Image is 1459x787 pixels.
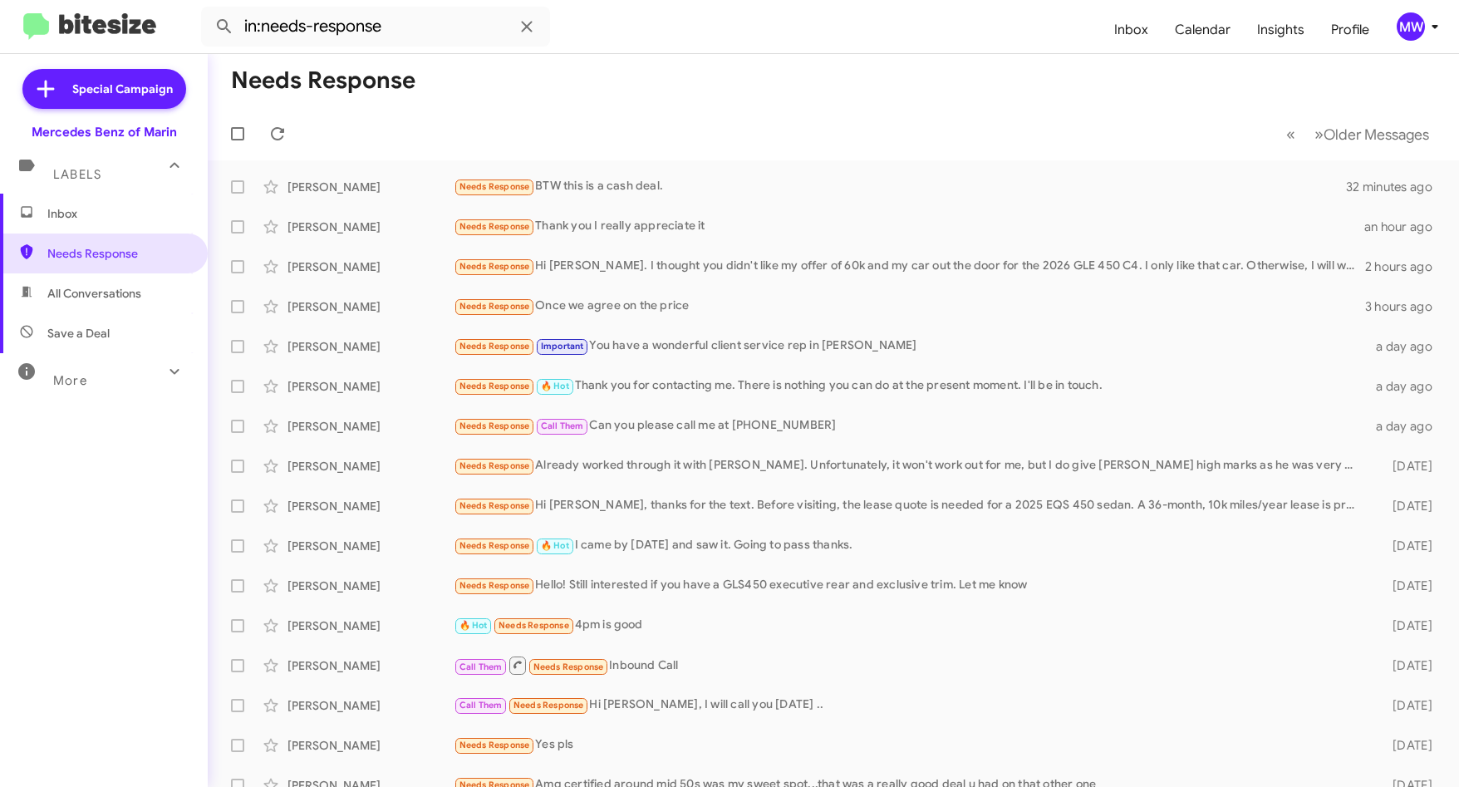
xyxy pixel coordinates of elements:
div: [DATE] [1368,617,1446,634]
span: Needs Response [459,460,530,471]
span: 🔥 Hot [541,540,569,551]
span: Needs Response [459,261,530,272]
span: 🔥 Hot [459,620,488,631]
div: [DATE] [1368,578,1446,594]
button: Previous [1276,117,1305,151]
span: Needs Response [459,181,530,192]
div: I came by [DATE] and saw it. Going to pass thanks. [454,536,1368,555]
span: Inbox [47,205,189,222]
div: [PERSON_NAME] [287,737,454,754]
div: Once we agree on the price [454,297,1365,316]
div: [PERSON_NAME] [287,219,454,235]
span: Needs Response [499,620,569,631]
span: Needs Response [513,700,584,711]
div: Thank you for contacting me. There is nothing you can do at the present moment. I'll be in touch. [454,376,1368,396]
div: Mercedes Benz of Marin [32,124,177,140]
div: [DATE] [1368,498,1446,514]
div: [PERSON_NAME] [287,617,454,634]
div: an hour ago [1364,219,1446,235]
span: Save a Deal [47,325,110,342]
span: « [1286,124,1295,145]
div: [PERSON_NAME] [287,338,454,355]
div: [PERSON_NAME] [287,578,454,594]
div: a day ago [1368,418,1446,435]
span: Call Them [459,700,503,711]
div: 3 hours ago [1365,298,1446,315]
div: [PERSON_NAME] [287,298,454,315]
input: Search [201,7,550,47]
div: [PERSON_NAME] [287,258,454,275]
div: [DATE] [1368,538,1446,554]
span: Needs Response [533,662,604,672]
span: » [1314,124,1324,145]
a: Insights [1244,6,1318,54]
span: Needs Response [459,580,530,591]
span: Needs Response [459,381,530,391]
span: Labels [53,167,101,182]
div: [PERSON_NAME] [287,538,454,554]
div: BTW this is a cash deal. [454,177,1346,196]
div: Hi [PERSON_NAME], thanks for the text. Before visiting, the lease quote is needed for a 2025 EQS ... [454,496,1368,515]
span: Needs Response [47,245,189,262]
div: [DATE] [1368,657,1446,674]
span: Special Campaign [72,81,173,97]
a: Inbox [1101,6,1162,54]
a: Calendar [1162,6,1244,54]
div: [DATE] [1368,697,1446,714]
div: [DATE] [1368,458,1446,475]
div: You have a wonderful client service rep in [PERSON_NAME] [454,337,1368,356]
span: Important [541,341,584,352]
span: Call Them [541,421,584,431]
span: All Conversations [47,285,141,302]
div: [PERSON_NAME] [287,657,454,674]
button: MW [1383,12,1441,41]
div: Thank you I really appreciate it [454,217,1364,236]
span: More [53,373,87,388]
div: [PERSON_NAME] [287,498,454,514]
span: 🔥 Hot [541,381,569,391]
button: Next [1304,117,1439,151]
div: 4pm is good [454,616,1368,635]
span: Older Messages [1324,125,1429,144]
div: [PERSON_NAME] [287,418,454,435]
nav: Page navigation example [1277,117,1439,151]
div: Inbound Call [454,655,1368,676]
span: Needs Response [459,421,530,431]
h1: Needs Response [231,67,415,94]
div: Yes pls [454,735,1368,755]
div: Hi [PERSON_NAME]. I thought you didn't like my offer of 60k and my car out the door for the 2026 ... [454,257,1365,276]
div: 2 hours ago [1365,258,1446,275]
div: Already worked through it with [PERSON_NAME]. Unfortunately, it won't work out for me, but I do g... [454,456,1368,475]
div: Hello! Still interested if you have a GLS450 executive rear and exclusive trim. Let me know [454,576,1368,595]
div: a day ago [1368,338,1446,355]
div: 32 minutes ago [1346,179,1446,195]
span: Needs Response [459,221,530,232]
span: Needs Response [459,341,530,352]
div: MW [1397,12,1425,41]
div: Can you please call me at [PHONE_NUMBER] [454,416,1368,435]
span: Needs Response [459,301,530,312]
span: Needs Response [459,540,530,551]
span: Needs Response [459,740,530,750]
div: [PERSON_NAME] [287,458,454,475]
span: Call Them [459,662,503,672]
a: Profile [1318,6,1383,54]
div: [PERSON_NAME] [287,697,454,714]
div: [DATE] [1368,737,1446,754]
div: [PERSON_NAME] [287,179,454,195]
a: Special Campaign [22,69,186,109]
div: Hi [PERSON_NAME], I will call you [DATE] .. [454,696,1368,715]
div: a day ago [1368,378,1446,395]
span: Needs Response [459,500,530,511]
div: [PERSON_NAME] [287,378,454,395]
